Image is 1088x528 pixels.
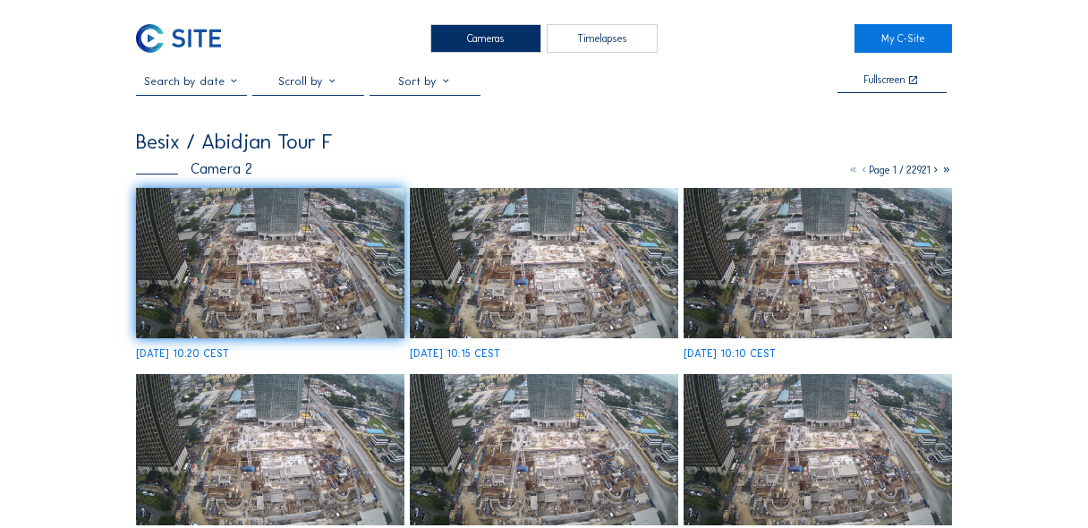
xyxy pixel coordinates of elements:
input: Search by date 󰅀 [136,74,247,88]
div: Timelapses [547,24,658,53]
div: Camera 2 [136,162,252,176]
a: My C-Site [854,24,952,53]
img: image_52799212 [410,188,678,339]
div: [DATE] 10:15 CEST [410,349,500,360]
div: [DATE] 10:10 CEST [684,349,776,360]
img: image_52798728 [684,374,952,525]
div: Cameras [430,24,541,53]
div: Besix / Abidjan Tour F [136,132,333,152]
span: Page 1 / 22921 [870,164,931,176]
img: image_52798821 [410,374,678,525]
img: image_52799137 [684,188,952,339]
img: image_52799420 [136,188,404,339]
img: C-SITE Logo [136,24,221,53]
a: C-SITE Logo [136,24,234,53]
img: image_52798898 [136,374,404,525]
div: Fullscreen [864,75,905,87]
div: [DATE] 10:20 CEST [136,349,229,360]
